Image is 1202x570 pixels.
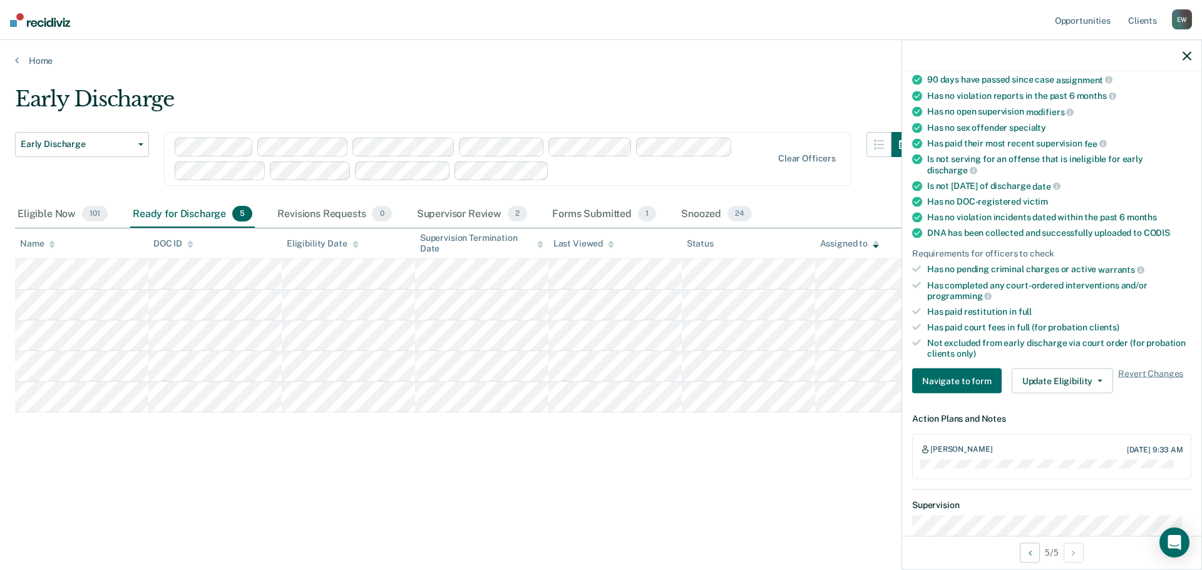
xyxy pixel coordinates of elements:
span: discharge [927,165,977,175]
div: [PERSON_NAME] [930,445,992,455]
span: only) [957,348,976,358]
dt: Supervision [912,500,1191,511]
div: Revisions Requests [275,201,394,228]
div: Ready for Discharge [130,201,255,228]
button: Navigate to form [912,369,1002,394]
img: Recidiviz [10,13,70,27]
span: date [1032,181,1060,191]
div: Clear officers [778,153,836,164]
div: Supervisor Review [414,201,530,228]
div: Requirements for officers to check [912,248,1191,259]
div: Has no sex offender [927,122,1191,133]
div: Has paid their most recent supervision [927,138,1191,149]
span: warrants [1098,264,1144,274]
div: Last Viewed [553,238,614,249]
dt: Action Plans and Notes [912,414,1191,424]
span: 2 [508,206,527,222]
button: Next Opportunity [1064,542,1084,562]
div: E W [1172,9,1192,29]
div: Snoozed [679,201,754,228]
div: Name [20,238,55,249]
span: full [1019,307,1032,317]
span: Revert Changes [1118,369,1183,394]
div: 5 / 5 [902,536,1201,569]
div: [DATE] 9:33 AM [1127,445,1183,454]
a: Home [15,55,1187,66]
div: Has no DOC-registered [927,196,1191,207]
div: Eligibility Date [287,238,359,249]
div: DNA has been collected and successfully uploaded to [927,228,1191,238]
div: Early Discharge [15,86,917,122]
div: Has no open supervision [927,106,1191,118]
div: Open Intercom Messenger [1159,527,1189,557]
span: months [1127,212,1157,222]
div: Has no pending criminal charges or active [927,264,1191,275]
span: CODIS [1144,228,1170,238]
span: 101 [82,206,108,222]
span: fee [1084,138,1107,148]
div: Has no violation incidents dated within the past 6 [927,212,1191,223]
div: Is not serving for an offense that is ineligible for early [927,154,1191,175]
span: clients) [1089,322,1119,332]
div: Not excluded from early discharge via court order (for probation clients [927,337,1191,359]
span: 24 [727,206,752,222]
span: months [1077,91,1116,101]
a: Navigate to form link [912,369,1007,394]
span: assignment [1056,74,1112,84]
div: DOC ID [153,238,193,249]
div: Has paid court fees in full (for probation [927,322,1191,332]
span: victim [1023,196,1048,206]
button: Update Eligibility [1012,369,1113,394]
div: Eligible Now [15,201,110,228]
div: Supervision Termination Date [420,233,543,254]
div: Status [687,238,714,249]
div: Has no violation reports in the past 6 [927,90,1191,101]
div: Has paid restitution in [927,307,1191,317]
div: Is not [DATE] of discharge [927,180,1191,191]
span: programming [927,291,992,301]
div: Forms Submitted [550,201,659,228]
span: Early Discharge [21,139,133,150]
button: Previous Opportunity [1020,542,1040,562]
span: 1 [638,206,656,222]
span: modifiers [1026,106,1074,116]
div: Assigned to [820,238,879,249]
span: specialty [1009,122,1046,132]
div: Has completed any court-ordered interventions and/or [927,280,1191,301]
div: 90 days have passed since case [927,74,1191,85]
span: 5 [232,206,252,222]
span: 0 [372,206,391,222]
